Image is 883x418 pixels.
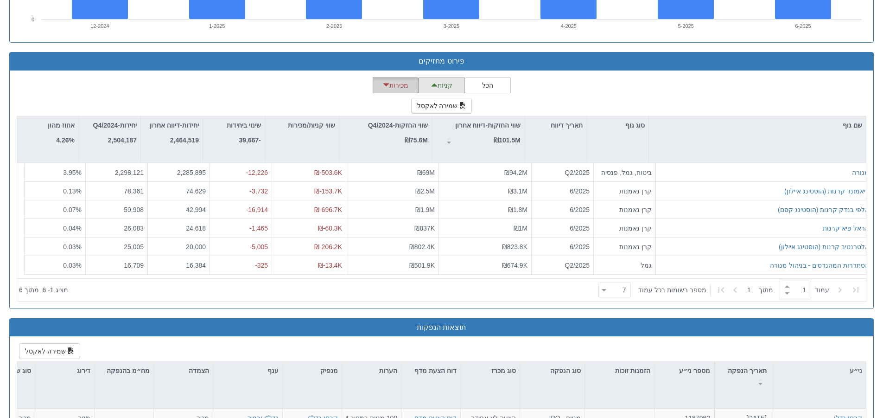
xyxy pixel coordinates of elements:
[508,187,527,194] span: ₪3.1M
[461,362,520,379] div: סוג מכרז
[214,260,268,270] div: -325
[649,116,866,134] div: שם גוף
[773,362,866,379] div: ני״ע
[314,206,342,213] span: ₪-696.7K
[638,285,706,295] span: ‏מספר רשומות בכל עמוד
[401,362,460,390] div: דוח הצעת מדף
[152,186,206,195] div: 74,629
[318,224,342,232] span: ₪-60.3K
[17,323,866,332] h3: תוצאות הנפקות
[149,120,199,130] p: יחידות-דיווח אחרון
[32,17,34,22] text: 0
[535,260,590,270] div: Q2/2025
[561,23,577,29] text: 4-2025
[89,223,144,232] div: 26,083
[815,285,829,295] span: ‏עמוד
[314,169,342,176] span: ₪-503.6K
[597,205,652,214] div: קרן נאמנות
[214,168,268,177] div: -12,226
[747,285,759,295] span: 1
[597,260,652,270] div: גמל
[535,205,590,214] div: 6/2025
[28,260,82,270] div: 0.03 %
[283,362,342,379] div: מנפיק
[520,362,584,379] div: סוג הנפקה
[90,23,109,29] text: 12-2024
[585,362,654,379] div: הזמנות זוכות
[28,242,82,251] div: 0.03 %
[823,223,869,232] div: הראל פיא קרנות
[415,206,435,213] span: ₪1.9M
[89,242,144,251] div: 25,005
[414,224,435,232] span: ₪837K
[779,242,869,251] button: אלטרנטיב קרנות (הוסטינג איילון)
[535,186,590,195] div: 6/2025
[525,116,586,134] div: תאריך דיווח
[415,187,435,194] span: ₪2.5M
[409,261,435,269] span: ₪501.9K
[48,120,75,130] p: אחוז מהון
[93,120,137,130] p: יחידות-Q4/2024
[405,136,428,144] strong: ₪75.6M
[239,136,261,144] strong: -39,667
[152,260,206,270] div: 16,384
[213,362,282,379] div: ענף
[597,242,652,251] div: קרן נאמנות
[444,23,459,29] text: 3-2025
[535,223,590,232] div: 6/2025
[504,169,527,176] span: ₪94.2M
[56,136,75,144] strong: 4.26%
[514,224,527,232] span: ₪1M
[368,120,428,130] p: שווי החזקות-Q4/2024
[152,223,206,232] div: 24,618
[795,23,811,29] text: 6-2025
[209,23,225,29] text: 1-2025
[455,120,521,130] p: שווי החזקות-דיווח אחרון
[678,23,694,29] text: 5-2025
[314,243,342,250] span: ₪-206.2K
[464,77,511,93] button: הכל
[28,186,82,195] div: 0.13 %
[154,362,213,379] div: הצמדה
[715,362,773,390] div: תאריך הנפקה
[152,242,206,251] div: 20,000
[778,205,869,214] button: אלפי בנדק קרנות (הוסטינג קסם)
[28,223,82,232] div: 0.04 %
[852,168,869,177] button: מנורה
[784,186,869,195] button: דיאמונד קרנות (הוסטינג איילון)
[95,362,153,390] div: מח״מ בהנפקה
[19,280,68,300] div: ‏מציג 1 - 6 ‏ מתוך 6
[373,77,419,93] button: מכירות
[587,116,648,134] div: סוג גוף
[326,23,342,29] text: 2-2025
[89,205,144,214] div: 59,908
[770,260,869,270] button: הסתדרות המהנדסים - בניהול מנורה
[597,168,652,177] div: ביטוח, גמל, פנסיה
[214,242,268,251] div: -5,005
[214,223,268,232] div: -1,465
[89,168,144,177] div: 2,298,121
[535,168,590,177] div: Q2/2025
[19,343,80,359] button: שמירה לאקסל
[654,362,714,379] div: מספר ני״ע
[214,205,268,214] div: -16,914
[597,223,652,232] div: קרן נאמנות
[417,169,435,176] span: ₪69M
[318,261,342,269] span: ₪-13.4K
[494,136,521,144] strong: ₪101.5M
[28,168,82,177] div: 3.95 %
[508,206,527,213] span: ₪1.8M
[108,136,137,144] strong: 2,504,187
[595,280,864,300] div: ‏ מתוך
[265,116,339,134] div: שווי קניות/מכירות
[152,168,206,177] div: 2,285,895
[214,186,268,195] div: -3,732
[17,57,866,65] h3: פירוט מחזיקים
[28,205,82,214] div: 0.07 %
[597,186,652,195] div: קרן נאמנות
